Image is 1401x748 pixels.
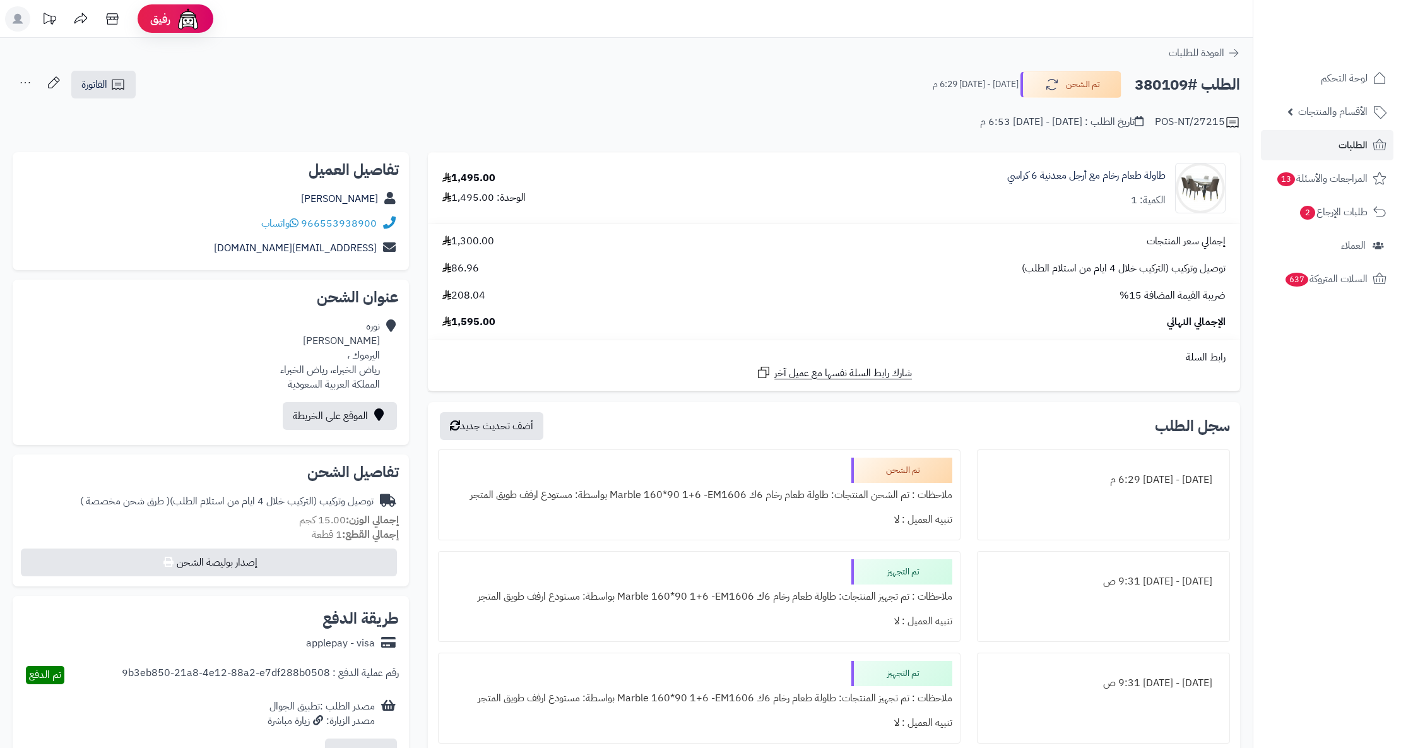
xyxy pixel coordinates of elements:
[442,261,479,276] span: 86.96
[175,6,201,32] img: ai-face.png
[280,319,380,391] div: نوره [PERSON_NAME] اليرموك ، رياض الخبراء، رياض الخبراء المملكة العربية السعودية
[23,162,399,177] h2: تفاصيل العميل
[268,714,375,728] div: مصدر الزيارة: زيارة مباشرة
[985,671,1222,696] div: [DATE] - [DATE] 9:31 ص
[1315,30,1389,56] img: logo-2.png
[342,527,399,542] strong: إجمالي القطع:
[1169,45,1240,61] a: العودة للطلبات
[1276,170,1368,187] span: المراجعات والأسئلة
[306,636,375,651] div: applepay - visa
[122,666,399,684] div: رقم عملية الدفع : 9b3eb850-21a8-4e12-88a2-e7df288b0508
[1261,197,1393,227] a: طلبات الإرجاع2
[442,288,485,303] span: 208.04
[214,240,377,256] a: [EMAIL_ADDRESS][DOMAIN_NAME]
[1339,136,1368,154] span: الطلبات
[29,667,61,682] span: تم الدفع
[1286,273,1309,287] span: 637
[851,661,952,686] div: تم التجهيز
[23,465,399,480] h2: تفاصيل الشحن
[985,569,1222,594] div: [DATE] - [DATE] 9:31 ص
[1261,264,1393,294] a: السلات المتروكة637
[985,468,1222,492] div: [DATE] - [DATE] 6:29 م
[261,216,299,231] a: واتساب
[1120,288,1226,303] span: ضريبة القيمة المضافة 15%
[446,585,952,609] div: ملاحظات : تم تجهيز المنتجات: طاولة طعام رخام 6ك Marble 160*90 1+6 -EM1606 بواسطة: مستودع ارفف طوي...
[1155,419,1230,434] h3: سجل الطلب
[442,234,494,249] span: 1,300.00
[71,71,136,98] a: الفاتورة
[1020,71,1121,98] button: تم الشحن
[346,513,399,528] strong: إجمالي الوزن:
[1300,206,1315,220] span: 2
[446,609,952,634] div: تنبيه العميل : لا
[446,508,952,532] div: تنبيه العميل : لا
[1007,169,1166,183] a: طاولة طعام رخام مع أرجل معدنية 6 كراسي
[851,559,952,585] div: تم التجهيز
[1277,172,1296,186] span: 13
[446,686,952,711] div: ملاحظات : تم تجهيز المنتجات: طاولة طعام رخام 6ك Marble 160*90 1+6 -EM1606 بواسطة: مستودع ارفف طوي...
[1298,103,1368,121] span: الأقسام والمنتجات
[312,527,399,542] small: 1 قطعة
[33,6,65,35] a: تحديثات المنصة
[1169,45,1224,61] span: العودة للطلبات
[1341,237,1366,254] span: العملاء
[1261,130,1393,160] a: الطلبات
[81,77,107,92] span: الفاتورة
[442,315,495,329] span: 1,595.00
[80,494,374,509] div: توصيل وتركيب (التركيب خلال 4 ايام من استلام الطلب)
[21,549,397,576] button: إصدار بوليصة الشحن
[446,711,952,735] div: تنبيه العميل : لا
[440,412,543,440] button: أضف تحديث جديد
[1321,69,1368,87] span: لوحة التحكم
[1261,230,1393,261] a: العملاء
[322,611,399,626] h2: طريقة الدفع
[1261,163,1393,194] a: المراجعات والأسئلة13
[446,483,952,508] div: ملاحظات : تم الشحن المنتجات: طاولة طعام رخام 6ك Marble 160*90 1+6 -EM1606 بواسطة: مستودع ارفف طوي...
[756,365,912,381] a: شارك رابط السلة نفسها مع عميل آخر
[442,191,526,205] div: الوحدة: 1,495.00
[980,115,1144,129] div: تاريخ الطلب : [DATE] - [DATE] 6:53 م
[1284,270,1368,288] span: السلات المتروكة
[1261,63,1393,93] a: لوحة التحكم
[933,78,1019,91] small: [DATE] - [DATE] 6:29 م
[150,11,170,27] span: رفيق
[442,171,495,186] div: 1,495.00
[851,458,952,483] div: تم الشحن
[268,699,375,728] div: مصدر الطلب :تطبيق الجوال
[301,191,378,206] a: [PERSON_NAME]
[774,366,912,381] span: شارك رابط السلة نفسها مع عميل آخر
[23,290,399,305] h2: عنوان الشحن
[1299,203,1368,221] span: طلبات الإرجاع
[1131,193,1166,208] div: الكمية: 1
[1022,261,1226,276] span: توصيل وتركيب (التركيب خلال 4 ايام من استلام الطلب)
[283,402,397,430] a: الموقع على الخريطة
[1147,234,1226,249] span: إجمالي سعر المنتجات
[80,494,170,509] span: ( طرق شحن مخصصة )
[299,513,399,528] small: 15.00 كجم
[1167,315,1226,329] span: الإجمالي النهائي
[301,216,377,231] a: 966553938900
[1135,72,1240,98] h2: الطلب #380109
[1176,163,1225,213] img: 1706975238-110123010047-90x90.jpg
[1155,115,1240,130] div: POS-NT/27215
[433,350,1235,365] div: رابط السلة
